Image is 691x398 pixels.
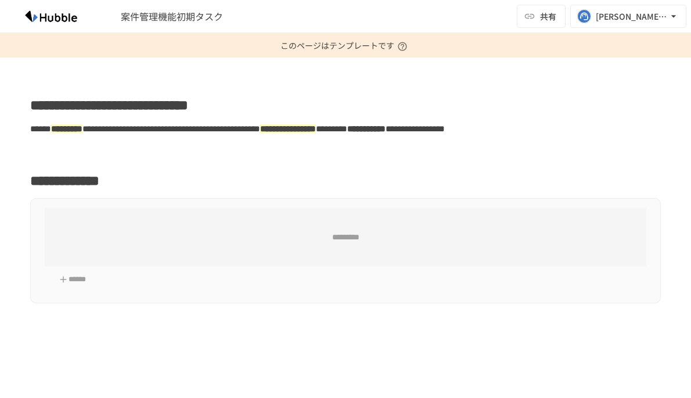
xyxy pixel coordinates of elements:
button: [PERSON_NAME][EMAIL_ADDRESS][PERSON_NAME][DOMAIN_NAME] [570,5,686,28]
span: 共有 [540,10,556,23]
img: HzDRNkGCf7KYO4GfwKnzITak6oVsp5RHeZBEM1dQFiQ [14,7,88,26]
span: 案件管理機能初期タスク [121,9,223,23]
button: 共有 [517,5,566,28]
div: [PERSON_NAME][EMAIL_ADDRESS][PERSON_NAME][DOMAIN_NAME] [596,9,668,24]
p: このページはテンプレートです [280,33,411,58]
